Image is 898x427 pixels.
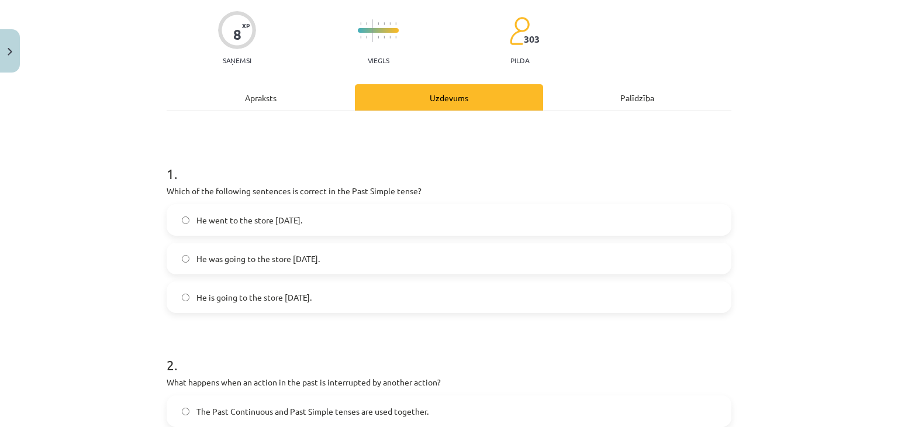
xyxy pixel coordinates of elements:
[372,19,373,42] img: icon-long-line-d9ea69661e0d244f92f715978eff75569469978d946b2353a9bb055b3ed8787d.svg
[366,36,367,39] img: icon-short-line-57e1e144782c952c97e751825c79c345078a6d821885a25fce030b3d8c18986b.svg
[167,336,731,373] h1: 2 .
[378,36,379,39] img: icon-short-line-57e1e144782c952c97e751825c79c345078a6d821885a25fce030b3d8c18986b.svg
[182,408,189,415] input: The Past Continuous and Past Simple tenses are used together.
[8,48,12,56] img: icon-close-lesson-0947bae3869378f0d4975bcd49f059093ad1ed9edebbc8119c70593378902aed.svg
[368,56,389,64] p: Viegls
[389,22,391,25] img: icon-short-line-57e1e144782c952c97e751825c79c345078a6d821885a25fce030b3d8c18986b.svg
[182,255,189,263] input: He was going to the store [DATE].
[510,56,529,64] p: pilda
[378,22,379,25] img: icon-short-line-57e1e144782c952c97e751825c79c345078a6d821885a25fce030b3d8c18986b.svg
[167,185,731,197] p: Which of the following sentences is correct in the Past Simple tense?
[167,376,731,388] p: What happens when an action in the past is interrupted by another action?
[360,22,361,25] img: icon-short-line-57e1e144782c952c97e751825c79c345078a6d821885a25fce030b3d8c18986b.svg
[395,36,396,39] img: icon-short-line-57e1e144782c952c97e751825c79c345078a6d821885a25fce030b3d8c18986b.svg
[366,22,367,25] img: icon-short-line-57e1e144782c952c97e751825c79c345078a6d821885a25fce030b3d8c18986b.svg
[242,22,250,29] span: XP
[196,214,302,226] span: He went to the store [DATE].
[384,36,385,39] img: icon-short-line-57e1e144782c952c97e751825c79c345078a6d821885a25fce030b3d8c18986b.svg
[182,216,189,224] input: He went to the store [DATE].
[167,145,731,181] h1: 1 .
[196,405,429,418] span: The Past Continuous and Past Simple tenses are used together.
[395,22,396,25] img: icon-short-line-57e1e144782c952c97e751825c79c345078a6d821885a25fce030b3d8c18986b.svg
[196,253,320,265] span: He was going to the store [DATE].
[524,34,540,44] span: 303
[182,294,189,301] input: He is going to the store [DATE].
[218,56,256,64] p: Saņemsi
[196,291,312,304] span: He is going to the store [DATE].
[360,36,361,39] img: icon-short-line-57e1e144782c952c97e751825c79c345078a6d821885a25fce030b3d8c18986b.svg
[233,26,241,43] div: 8
[384,22,385,25] img: icon-short-line-57e1e144782c952c97e751825c79c345078a6d821885a25fce030b3d8c18986b.svg
[509,16,530,46] img: students-c634bb4e5e11cddfef0936a35e636f08e4e9abd3cc4e673bd6f9a4125e45ecb1.svg
[355,84,543,111] div: Uzdevums
[389,36,391,39] img: icon-short-line-57e1e144782c952c97e751825c79c345078a6d821885a25fce030b3d8c18986b.svg
[167,84,355,111] div: Apraksts
[543,84,731,111] div: Palīdzība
